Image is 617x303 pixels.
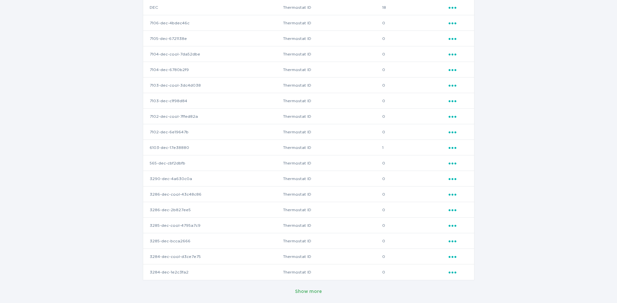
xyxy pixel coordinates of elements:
div: Popover menu [449,35,468,42]
td: 0 [382,187,448,202]
td: 0 [382,109,448,124]
td: Thermostat ID [283,78,382,93]
tr: 752378b81157427daaa21b01e44987ed [143,218,474,233]
tr: e74b53ed55bc4587a61f2f611217c4d7 [143,264,474,280]
tr: 600b352e4cfd496ea133120ca6823f1f [143,171,474,187]
td: 7106-dec-4bdec46c [143,15,283,31]
td: Thermostat ID [283,124,382,140]
td: 7105-dec-6721138e [143,31,283,46]
td: Thermostat ID [283,264,382,280]
div: Popover menu [449,144,468,151]
div: Popover menu [449,128,468,136]
td: 7102-dec-6e19647b [143,124,283,140]
tr: 6d64c1d85f5d48b4a42d2c7e3162adce [143,249,474,264]
div: Popover menu [449,66,468,73]
tr: b559b2cb777d4938a1b22b49835d9cee [143,187,474,202]
td: Thermostat ID [283,233,382,249]
td: 3284-dec-1e2c3fa2 [143,264,283,280]
div: Popover menu [449,4,468,11]
td: Thermostat ID [283,187,382,202]
div: Popover menu [449,253,468,260]
tr: c3c57b7208aa43eaa810011db1216155 [143,62,474,78]
td: Thermostat ID [283,155,382,171]
tr: b0120e0275d5470eb5175aae5f85f768 [143,93,474,109]
td: 0 [382,218,448,233]
td: Thermostat ID [283,249,382,264]
tr: 978c43534e624932bd6cd4aa5398d3b8 [143,46,474,62]
div: Popover menu [449,237,468,245]
td: 0 [382,171,448,187]
div: Popover menu [449,206,468,213]
div: Popover menu [449,160,468,167]
td: 0 [382,124,448,140]
td: 565-dec-cbf2dbfb [143,155,283,171]
td: Thermostat ID [283,140,382,155]
td: 0 [382,78,448,93]
td: 3286-dec-cool-43c48c86 [143,187,283,202]
div: Popover menu [449,113,468,120]
td: 7102-dec-cool-7ffed82a [143,109,283,124]
td: 0 [382,46,448,62]
tr: f13646a96e0048a995e881416596d42f [143,109,474,124]
td: 3284-dec-cool-d3ce7e75 [143,249,283,264]
tr: 4ebb7d48b4cf4cdcb9f59cdc45585acf [143,15,474,31]
td: 1 [382,140,448,155]
td: 0 [382,233,448,249]
td: 6103-dec-17e38880 [143,140,283,155]
td: 7104-dec-6780b2f9 [143,62,283,78]
tr: 99db41d789f2454089d973310e153710 [143,233,474,249]
td: 3290-dec-4a630c0a [143,171,283,187]
td: 3285-dec-cool-4795a7c9 [143,218,283,233]
tr: 1936be8e554548a48ebc4be75d0ce869 [143,202,474,218]
td: 0 [382,249,448,264]
button: Show more [295,287,322,297]
div: Popover menu [449,51,468,58]
td: 3286-dec-2b827ee5 [143,202,283,218]
div: Popover menu [449,222,468,229]
div: Show more [295,288,322,295]
td: 0 [382,15,448,31]
tr: 1a6c0f8791a6410b98c461dfdfbfe77d [143,78,474,93]
td: Thermostat ID [283,109,382,124]
td: 0 [382,62,448,78]
td: 0 [382,31,448,46]
tr: cbad30051609416083c0c2d82b878fb6 [143,140,474,155]
td: 0 [382,93,448,109]
td: Thermostat ID [283,62,382,78]
td: 0 [382,202,448,218]
td: Thermostat ID [283,46,382,62]
tr: 4046cdfa019349f1ba178ec6227e4478 [143,31,474,46]
td: Thermostat ID [283,218,382,233]
td: Thermostat ID [283,93,382,109]
tr: b9b40e587cf145be97c2bff70920b124 [143,155,474,171]
div: Popover menu [449,175,468,182]
td: 7103-dec-cool-3dc4d038 [143,78,283,93]
tr: ee5f4f6d3b36408a8105f42b0ab88b16 [143,124,474,140]
td: 7104-dec-cool-7da52dbe [143,46,283,62]
div: Popover menu [449,97,468,104]
div: Popover menu [449,269,468,276]
td: Thermostat ID [283,31,382,46]
div: Popover menu [449,82,468,89]
td: 7103-dec-c1f98d84 [143,93,283,109]
td: 0 [382,155,448,171]
div: Popover menu [449,191,468,198]
td: Thermostat ID [283,202,382,218]
td: Thermostat ID [283,171,382,187]
td: 0 [382,264,448,280]
td: Thermostat ID [283,15,382,31]
td: 3285-dec-bcca2666 [143,233,283,249]
div: Popover menu [449,19,468,27]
